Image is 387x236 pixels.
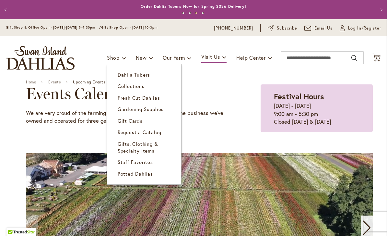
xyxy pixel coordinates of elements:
a: Subscribe [268,25,297,31]
span: Shop [107,54,120,61]
button: 1 of 4 [182,12,184,14]
span: Fresh Cut Dahlias [118,94,160,101]
span: Help Center [236,54,266,61]
span: Gift Shop Open - [DATE] 10-3pm [101,25,158,30]
a: store logo [6,46,75,70]
iframe: Launch Accessibility Center [5,213,23,231]
span: Collections [118,83,145,89]
span: Dahlia Tubers [118,71,150,78]
span: Staff Favorites [118,159,153,165]
strong: Festival Hours [274,91,324,102]
a: [PHONE_NUMBER] [214,25,253,31]
button: 2 of 4 [189,12,191,14]
button: Next [374,3,387,16]
span: Gift Shop & Office Open - [DATE]-[DATE] 9-4:30pm / [6,25,101,30]
span: Gifts, Clothing & Specialty Items [118,141,158,154]
h2: Events Calendar [26,84,228,103]
span: New [136,54,147,61]
span: Subscribe [277,25,297,31]
span: Potted Dahlias [118,170,153,177]
span: Log In/Register [348,25,381,31]
a: Gift Cards [107,115,181,127]
p: [DATE] - [DATE] 9:00 am - 5:30 pm Closed [DATE] & [DATE] [274,102,359,126]
p: We are very proud of the farming tradition our family brings to the business we've owned and oper... [26,109,228,125]
span: Visit Us [201,53,220,60]
a: Home [26,80,36,84]
span: Request a Catalog [118,129,161,135]
a: Email Us [304,25,333,31]
button: 4 of 4 [202,12,204,14]
a: Events [48,80,61,84]
span: Our Farm [163,54,185,61]
span: Email Us [314,25,333,31]
span: Upcoming Events [73,80,105,84]
a: Log In/Register [340,25,381,31]
span: Gardening Supplies [118,106,164,112]
a: Order Dahlia Tubers Now for Spring 2026 Delivery! [141,4,246,9]
button: 3 of 4 [195,12,197,14]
